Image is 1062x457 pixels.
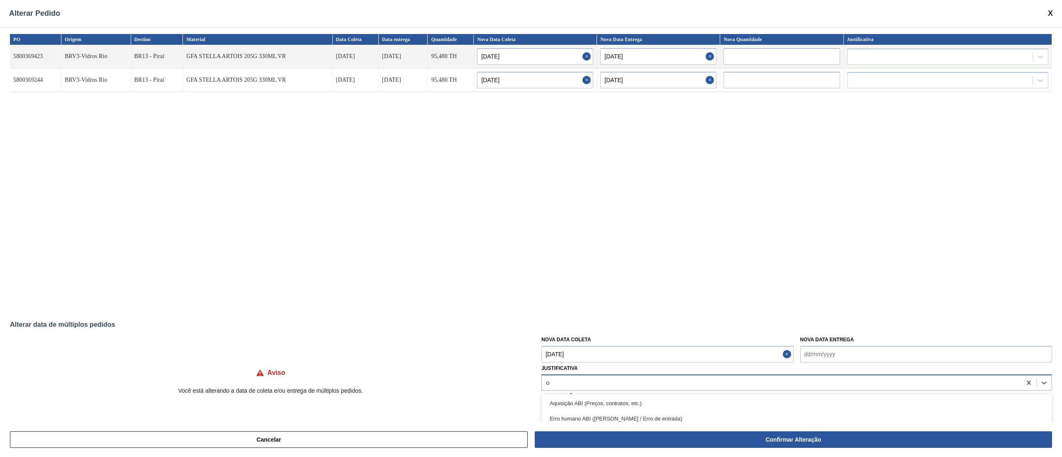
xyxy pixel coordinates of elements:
[428,34,474,45] th: Quantidade
[600,48,716,65] input: dd/mm/yyyy
[535,431,1052,448] button: Confirmar Alteração
[10,387,531,394] p: Você está alterando a data de coleta e/ou entrega de múltiplos pedidos.
[706,48,716,65] button: Close
[10,68,61,92] td: 5800369244
[474,34,597,45] th: Nova Data Coleta
[600,72,716,88] input: dd/mm/yyyy
[379,68,428,92] td: [DATE]
[61,45,131,68] td: BRV3-Vidros Rio
[800,346,1052,362] input: dd/mm/yyyy
[541,346,793,362] input: dd/mm/yyyy
[183,45,332,68] td: GFA STELLA ARTOIS 205G 330ML VR
[720,34,843,45] th: Nova Quantidade
[541,411,1052,426] div: Erro humano ABI ([PERSON_NAME] / Erro de entrada)
[783,346,794,362] button: Close
[131,68,183,92] td: BR13 - Piraí
[61,34,131,45] th: Origem
[61,68,131,92] td: BRV3-Vidros Rio
[10,431,528,448] button: Cancelar
[597,34,720,45] th: Nova Data Entrega
[541,337,591,343] label: Nova Data Coleta
[10,34,61,45] th: PO
[582,48,593,65] button: Close
[268,369,285,377] h4: Aviso
[131,34,183,45] th: Destino
[477,48,593,65] input: dd/mm/yyyy
[706,72,716,88] button: Close
[183,68,332,92] td: GFA STELLA ARTOIS 205G 330ML VR
[428,68,474,92] td: 95,480 TH
[333,34,379,45] th: Data Coleta
[333,68,379,92] td: [DATE]
[541,365,578,371] label: Justificativa
[333,45,379,68] td: [DATE]
[131,45,183,68] td: BR13 - Piraí
[844,34,1052,45] th: Justificativa
[582,72,593,88] button: Close
[183,34,332,45] th: Material
[10,321,1052,328] div: Alterar data de múltiplos pedidos
[379,45,428,68] td: [DATE]
[477,72,593,88] input: dd/mm/yyyy
[541,391,1052,403] label: Observação
[541,396,1052,411] div: Aquisição ABI (Preços, contratos, etc.)
[800,337,854,343] label: Nova Data Entrega
[428,45,474,68] td: 95,480 TH
[379,34,428,45] th: Data entrega
[9,9,60,18] span: Alterar Pedido
[10,45,61,68] td: 5800369423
